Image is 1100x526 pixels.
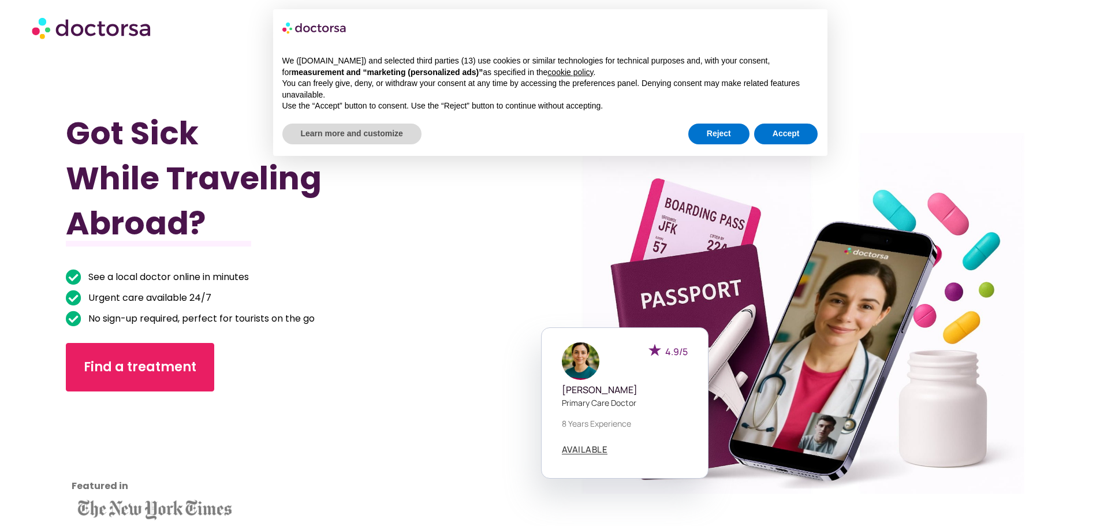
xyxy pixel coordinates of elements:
h5: [PERSON_NAME] [562,385,688,396]
p: 8 years experience [562,417,688,430]
span: Urgent care available 24/7 [85,290,211,306]
p: We ([DOMAIN_NAME]) and selected third parties (13) use cookies or similar technologies for techni... [282,55,818,78]
span: 4.9/5 [665,345,688,358]
span: No sign-up required, perfect for tourists on the go [85,311,315,327]
strong: measurement and “marketing (personalized ads)” [292,68,483,77]
h1: Got Sick While Traveling Abroad? [66,111,477,246]
a: Find a treatment [66,343,214,391]
span: See a local doctor online in minutes [85,269,249,285]
button: Learn more and customize [282,124,422,144]
p: Primary care doctor [562,397,688,409]
a: AVAILABLE [562,445,608,454]
button: Accept [754,124,818,144]
p: Use the “Accept” button to consent. Use the “Reject” button to continue without accepting. [282,100,818,112]
img: logo [282,18,347,37]
p: You can freely give, deny, or withdraw your consent at any time by accessing the preferences pane... [282,78,818,100]
button: Reject [688,124,750,144]
iframe: Customer reviews powered by Trustpilot [72,409,176,495]
span: Find a treatment [84,358,196,376]
strong: Featured in [72,479,128,493]
a: cookie policy [547,68,593,77]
